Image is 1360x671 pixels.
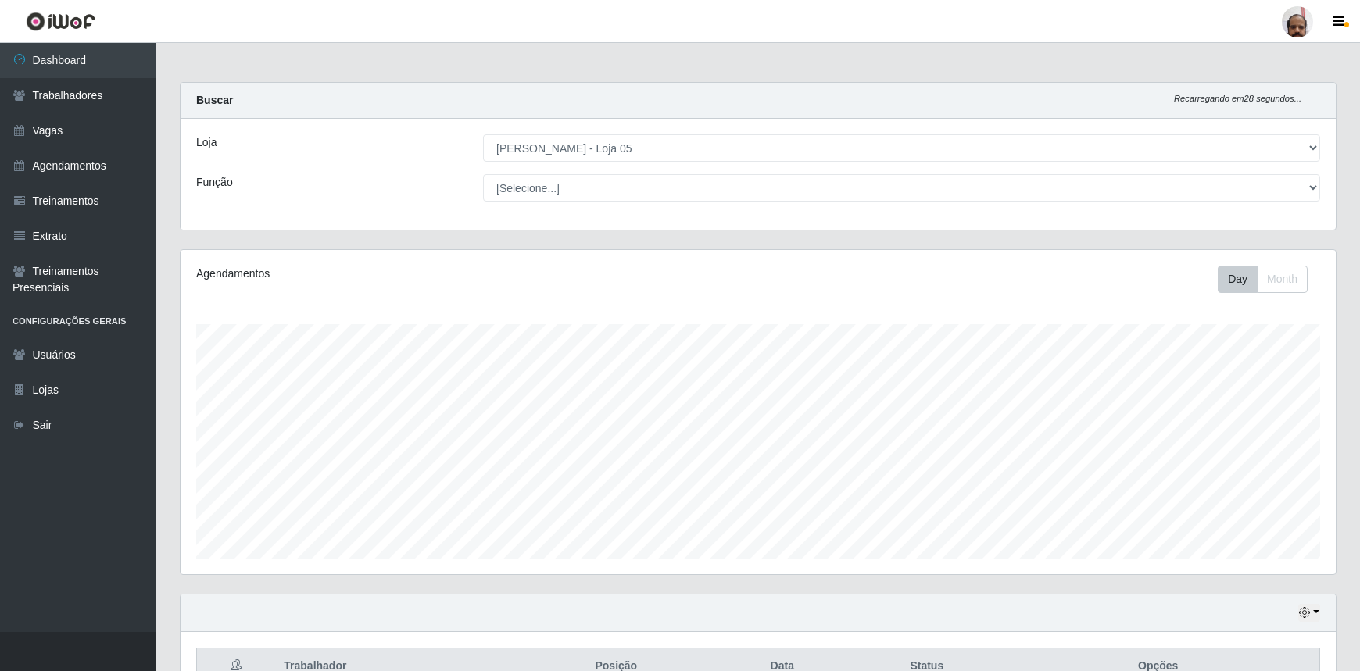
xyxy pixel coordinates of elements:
div: Toolbar with button groups [1218,266,1320,293]
button: Month [1257,266,1308,293]
img: CoreUI Logo [26,12,95,31]
strong: Buscar [196,94,233,106]
i: Recarregando em 28 segundos... [1174,94,1301,103]
div: First group [1218,266,1308,293]
label: Função [196,174,233,191]
button: Day [1218,266,1258,293]
label: Loja [196,134,217,151]
div: Agendamentos [196,266,651,282]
